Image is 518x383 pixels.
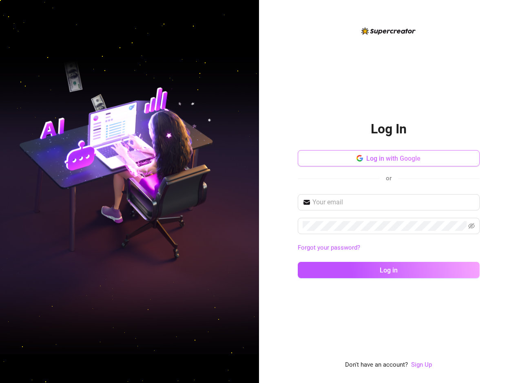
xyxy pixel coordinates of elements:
img: logo-BBDzfeDw.svg [361,27,416,35]
a: Forgot your password? [298,244,360,251]
span: Log in [380,266,398,274]
a: Sign Up [411,360,432,370]
button: Log in with Google [298,150,480,166]
a: Forgot your password? [298,243,480,253]
button: Log in [298,262,480,278]
a: Sign Up [411,361,432,368]
span: Don't have an account? [345,360,408,370]
span: or [386,175,392,182]
span: Log in with Google [366,155,421,162]
h2: Log In [371,121,407,137]
input: Your email [312,197,475,207]
span: eye-invisible [468,223,475,229]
